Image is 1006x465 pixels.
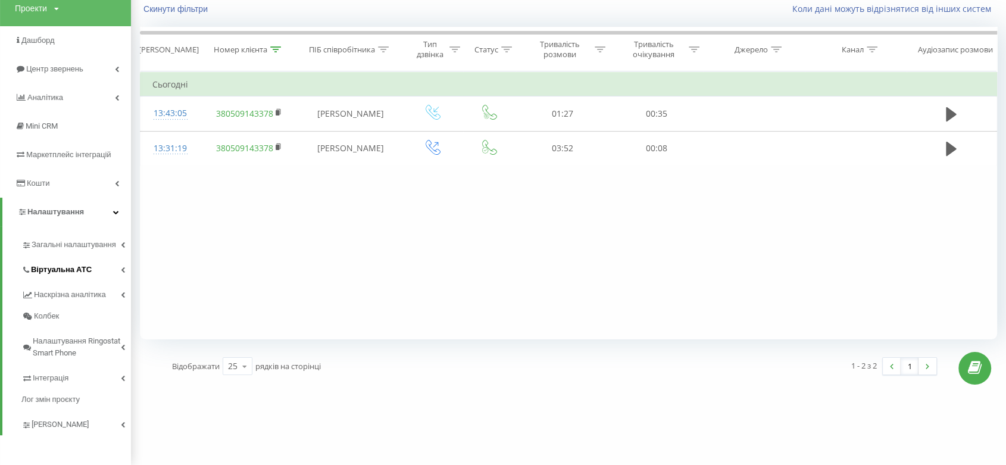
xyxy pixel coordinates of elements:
a: 1 [901,358,918,375]
span: Налаштування [27,207,84,216]
span: Колбек [34,310,59,322]
a: Налаштування [2,198,131,226]
td: 01:27 [516,96,610,131]
a: Наскрізна аналітика [21,280,131,305]
a: [PERSON_NAME] [21,410,131,435]
span: Дашборд [21,36,55,45]
div: 13:43:05 [152,102,188,125]
div: 13:31:19 [152,137,188,160]
span: Загальні налаштування [32,239,116,251]
div: [PERSON_NAME] [139,45,199,55]
span: Лог змін проєкту [21,394,80,405]
a: Налаштування Ringostat Smart Phone [21,327,131,364]
span: Наскрізна аналітика [34,289,106,301]
td: 03:52 [516,131,610,166]
div: 1 - 2 з 2 [851,360,877,372]
span: Кошти [27,179,49,188]
a: Інтеграція [21,364,131,389]
span: Налаштування Ringostat Smart Phone [33,335,121,359]
a: Загальні налаштування [21,230,131,255]
div: Проекти [15,2,47,14]
span: Центр звернень [26,64,83,73]
span: Інтеграція [33,372,68,384]
div: Номер клієнта [214,45,267,55]
div: Статус [474,45,498,55]
span: Віртуальна АТС [31,264,92,276]
button: Скинути фільтри [140,4,214,14]
td: [PERSON_NAME] [298,131,403,166]
td: Сьогодні [140,73,997,96]
div: Джерело [735,45,768,55]
span: [PERSON_NAME] [32,419,89,430]
div: Тип дзвінка [414,39,446,60]
a: Колбек [21,305,131,327]
div: ПІБ співробітника [309,45,375,55]
a: Коли дані можуть відрізнятися вiд інших систем [792,3,997,14]
span: Аналiтика [27,93,63,102]
span: Mini CRM [26,121,58,130]
div: Тривалість очікування [622,39,686,60]
div: 25 [228,360,238,372]
div: Аудіозапис розмови [918,45,993,55]
a: Віртуальна АТС [21,255,131,280]
a: 380509143378 [215,142,273,154]
td: 00:08 [610,131,704,166]
a: 380509143378 [215,108,273,119]
td: [PERSON_NAME] [298,96,403,131]
a: Лог змін проєкту [21,389,131,410]
span: Відображати [172,361,220,372]
div: Канал [842,45,864,55]
span: Маркетплейс інтеграцій [26,150,111,159]
div: Тривалість розмови [528,39,592,60]
span: рядків на сторінці [255,361,321,372]
td: 00:35 [610,96,704,131]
